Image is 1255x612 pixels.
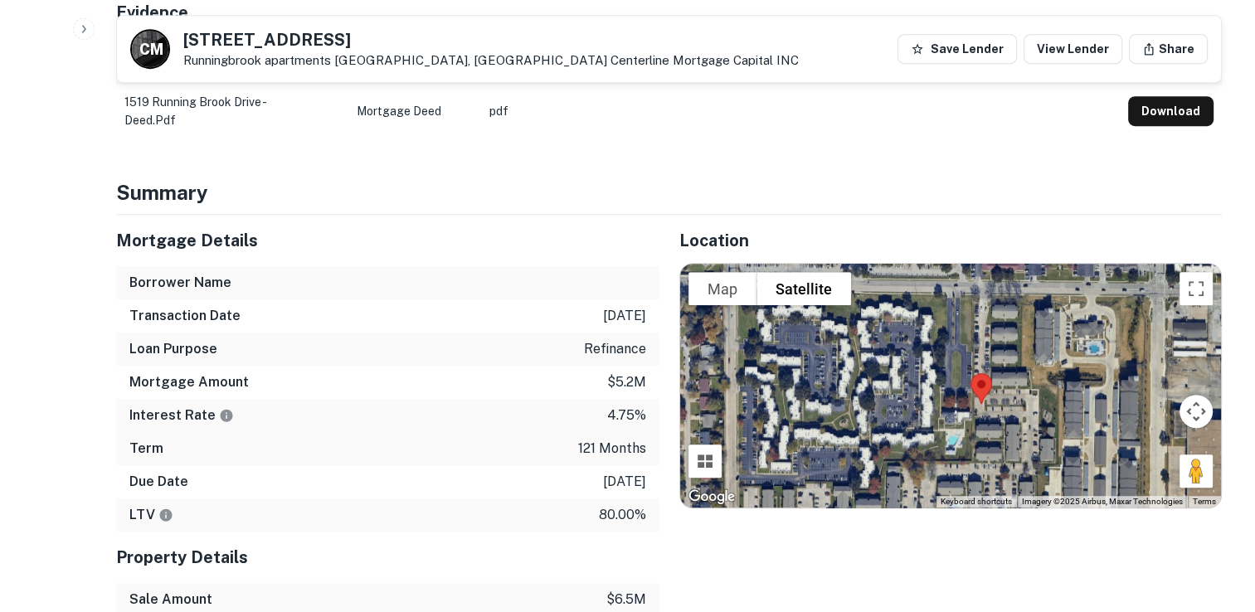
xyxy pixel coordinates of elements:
[129,472,188,492] h6: Due Date
[1024,34,1122,64] a: View Lender
[584,339,646,359] p: refinance
[158,508,173,522] svg: LTVs displayed on the website are for informational purposes only and may be reported incorrectly...
[139,38,162,61] p: C M
[219,408,234,423] svg: The interest rates displayed on the website are for informational purposes only and may be report...
[116,545,659,570] h5: Property Details
[688,272,756,305] button: Show street map
[348,85,481,138] td: Mortgage Deed
[607,372,646,392] p: $5.2m
[129,339,217,359] h6: Loan Purpose
[481,85,1120,138] td: pdf
[1128,96,1214,126] button: Download
[129,505,173,525] h6: LTV
[129,439,163,459] h6: Term
[129,590,212,610] h6: Sale Amount
[1129,34,1208,64] button: Share
[599,505,646,525] p: 80.00%
[183,32,799,48] h5: [STREET_ADDRESS]
[684,486,739,508] a: Open this area in Google Maps (opens a new window)
[1172,479,1255,559] iframe: Chat Widget
[116,85,348,138] td: 1519 running brook drive - deed.pdf
[607,406,646,425] p: 4.75%
[183,53,799,68] p: Runningbrook apartments [GEOGRAPHIC_DATA], [GEOGRAPHIC_DATA]
[897,34,1017,64] button: Save Lender
[116,228,659,253] h5: Mortgage Details
[130,29,170,69] a: C M
[1180,395,1213,428] button: Map camera controls
[603,306,646,326] p: [DATE]
[603,472,646,492] p: [DATE]
[129,406,234,425] h6: Interest Rate
[756,272,851,305] button: Show satellite imagery
[941,496,1012,508] button: Keyboard shortcuts
[1180,454,1213,488] button: Drag Pegman onto the map to open Street View
[129,306,241,326] h6: Transaction Date
[116,177,1222,207] h4: Summary
[116,38,1222,138] div: scrollable content
[129,273,231,293] h6: Borrower Name
[1180,272,1213,305] button: Toggle fullscreen view
[679,228,1223,253] h5: Location
[129,372,249,392] h6: Mortgage Amount
[610,53,799,67] a: Centerline Mortgage Capital INC
[688,444,722,478] button: Tilt map
[578,439,646,459] p: 121 months
[684,486,739,508] img: Google
[606,590,646,610] p: $6.5m
[1022,497,1183,506] span: Imagery ©2025 Airbus, Maxar Technologies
